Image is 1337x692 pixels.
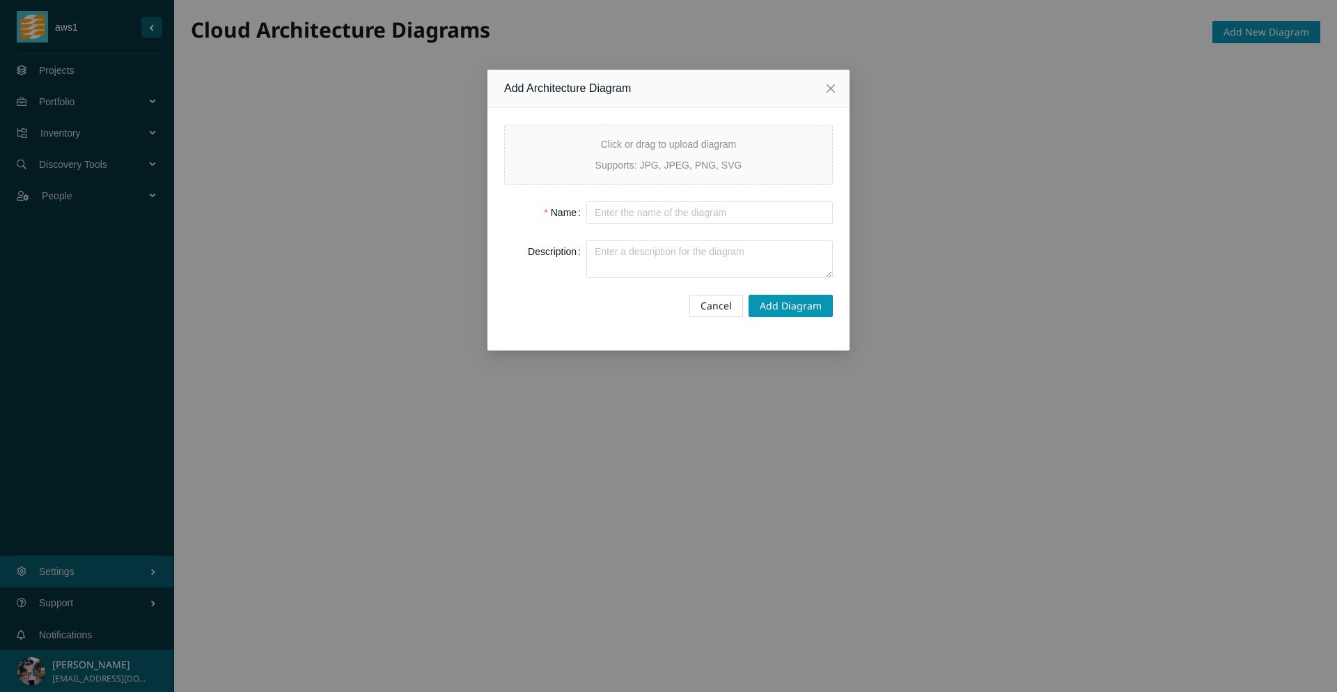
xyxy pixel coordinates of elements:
[504,81,833,96] div: Add Architecture Diagram
[586,240,833,278] textarea: Description
[825,83,836,94] span: close
[505,157,832,173] div: Supports: JPG, JPEG, PNG, SVG
[528,240,586,263] label: Description
[586,201,833,224] input: Name
[544,201,586,224] label: Name
[505,125,832,184] span: Click or drag to upload diagramSupports: JPG, JPEG, PNG, SVG
[689,295,743,317] button: Cancel
[505,137,832,152] div: Click or drag to upload diagram
[701,298,732,314] span: Cancel
[749,295,833,317] button: Add Diagram
[812,70,850,107] button: Close
[760,298,822,314] span: Add Diagram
